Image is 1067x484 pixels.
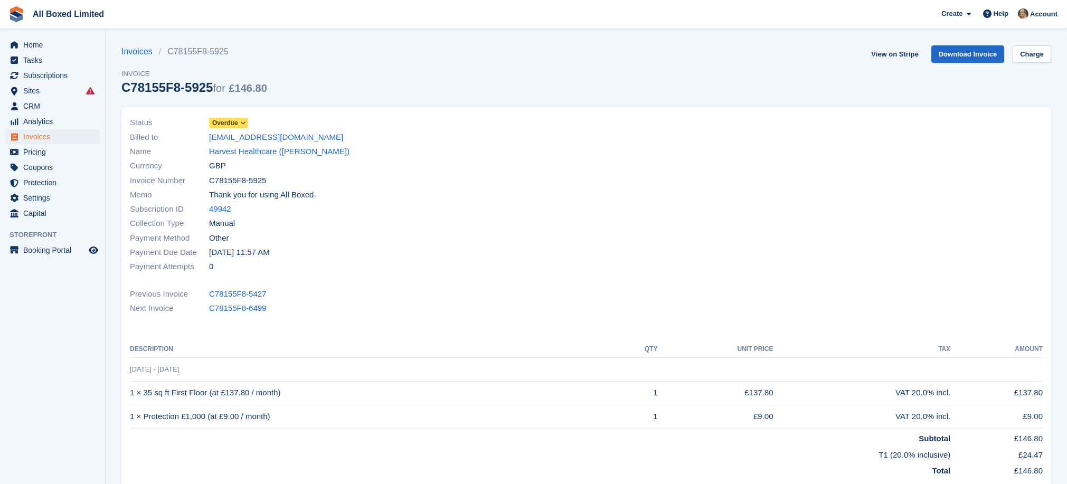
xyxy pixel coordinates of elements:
[8,6,24,22] img: stora-icon-8386f47178a22dfd0bd8f6a31ec36ba5ce8667c1dd55bd0f319d3a0aa187defe.svg
[950,445,1043,461] td: £24.47
[931,45,1005,63] a: Download Invoice
[616,381,657,405] td: 1
[209,302,266,315] a: C78155F8-6499
[209,232,229,244] span: Other
[1018,8,1028,19] img: Sandie Mills
[5,243,100,258] a: menu
[209,246,270,259] time: 2025-08-14 10:57:37 UTC
[229,82,267,94] span: £146.80
[867,45,922,63] a: View on Stripe
[209,203,231,215] a: 49942
[657,405,773,429] td: £9.00
[23,243,87,258] span: Booking Portal
[212,118,238,128] span: Overdue
[121,69,267,79] span: Invoice
[209,189,316,201] span: Thank you for using All Boxed.
[5,53,100,68] a: menu
[5,145,100,159] a: menu
[209,160,226,172] span: GBP
[29,5,108,23] a: All Boxed Limited
[130,341,616,358] th: Description
[209,117,248,129] a: Overdue
[5,83,100,98] a: menu
[23,68,87,83] span: Subscriptions
[121,45,267,58] nav: breadcrumbs
[130,217,209,230] span: Collection Type
[130,146,209,158] span: Name
[130,381,616,405] td: 1 × 35 sq ft First Floor (at £137.80 / month)
[950,381,1043,405] td: £137.80
[130,445,950,461] td: T1 (20.0% inclusive)
[5,160,100,175] a: menu
[950,461,1043,477] td: £146.80
[130,302,209,315] span: Next Invoice
[932,466,951,475] strong: Total
[130,160,209,172] span: Currency
[213,82,225,94] span: for
[130,246,209,259] span: Payment Due Date
[5,206,100,221] a: menu
[5,175,100,190] a: menu
[616,341,657,358] th: QTY
[23,83,87,98] span: Sites
[130,175,209,187] span: Invoice Number
[5,37,100,52] a: menu
[130,232,209,244] span: Payment Method
[657,341,773,358] th: Unit Price
[941,8,962,19] span: Create
[209,217,235,230] span: Manual
[5,114,100,129] a: menu
[87,244,100,257] a: Preview store
[5,129,100,144] a: menu
[5,68,100,83] a: menu
[23,37,87,52] span: Home
[130,288,209,300] span: Previous Invoice
[130,365,179,373] span: [DATE] - [DATE]
[209,131,343,144] a: [EMAIL_ADDRESS][DOMAIN_NAME]
[209,288,266,300] a: C78155F8-5427
[919,434,950,443] strong: Subtotal
[23,99,87,113] span: CRM
[130,117,209,129] span: Status
[994,8,1008,19] span: Help
[23,145,87,159] span: Pricing
[209,261,213,273] span: 0
[130,203,209,215] span: Subscription ID
[130,405,616,429] td: 1 × Protection £1,000 (at £9.00 / month)
[130,261,209,273] span: Payment Attempts
[86,87,95,95] i: Smart entry sync failures have occurred
[10,230,105,240] span: Storefront
[950,405,1043,429] td: £9.00
[209,146,350,158] a: Harvest Healthcare ([PERSON_NAME])
[773,387,951,399] div: VAT 20.0% incl.
[23,114,87,129] span: Analytics
[130,131,209,144] span: Billed to
[209,175,266,187] span: C78155F8-5925
[5,191,100,205] a: menu
[121,45,159,58] a: Invoices
[130,189,209,201] span: Memo
[5,99,100,113] a: menu
[773,341,951,358] th: Tax
[616,405,657,429] td: 1
[657,381,773,405] td: £137.80
[23,206,87,221] span: Capital
[950,429,1043,445] td: £146.80
[23,175,87,190] span: Protection
[23,129,87,144] span: Invoices
[1013,45,1051,63] a: Charge
[1030,9,1057,20] span: Account
[773,411,951,423] div: VAT 20.0% incl.
[23,53,87,68] span: Tasks
[121,80,267,94] div: C78155F8-5925
[23,160,87,175] span: Coupons
[950,341,1043,358] th: Amount
[23,191,87,205] span: Settings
